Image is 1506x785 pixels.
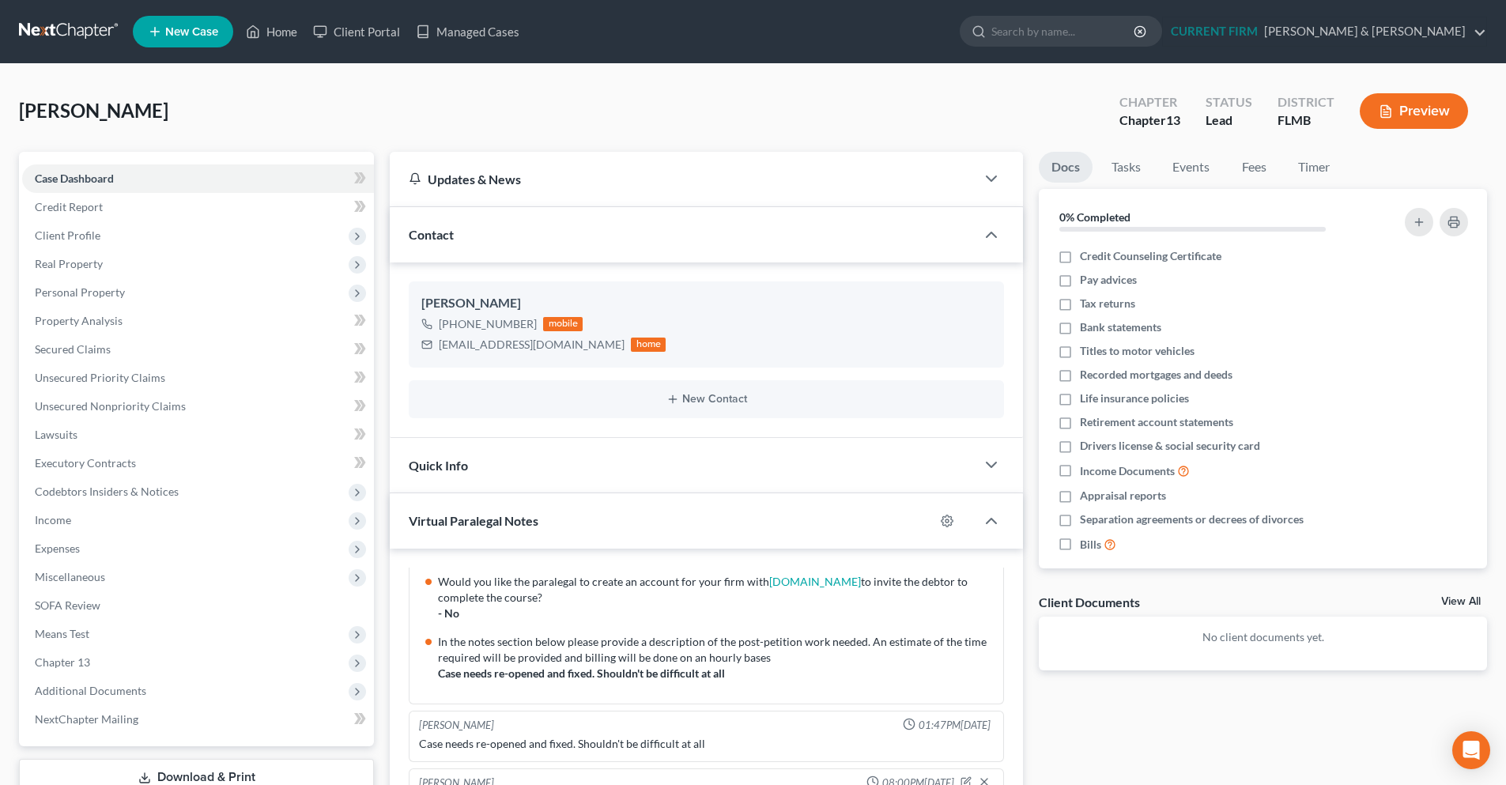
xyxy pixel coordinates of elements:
span: SOFA Review [35,598,100,612]
span: [PERSON_NAME] [19,99,168,122]
span: Property Analysis [35,314,123,327]
div: In the notes section below please provide a description of the post-petition work needed. An esti... [438,634,994,666]
a: View All [1441,596,1481,607]
div: Chapter [1119,111,1180,130]
a: Unsecured Nonpriority Claims [22,392,374,421]
span: Executory Contracts [35,456,136,470]
span: Additional Documents [35,684,146,697]
p: No client documents yet. [1051,629,1474,645]
a: Property Analysis [22,307,374,335]
span: Lawsuits [35,428,77,441]
div: Open Intercom Messenger [1452,731,1490,769]
span: Miscellaneous [35,570,105,583]
a: Client Portal [305,17,408,46]
span: Codebtors Insiders & Notices [35,485,179,498]
span: Expenses [35,542,80,555]
div: Case needs re-opened and fixed. Shouldn't be difficult at all [438,666,994,681]
span: Income Documents [1080,463,1175,479]
span: Credit Report [35,200,103,213]
span: Life insurance policies [1080,391,1189,406]
div: Lead [1206,111,1252,130]
span: Tax returns [1080,296,1135,311]
div: [PHONE_NUMBER] [439,316,537,332]
span: Bank statements [1080,319,1161,335]
span: New Case [165,26,218,38]
span: Client Profile [35,228,100,242]
span: Bills [1080,537,1101,553]
span: Unsecured Nonpriority Claims [35,399,186,413]
a: Managed Cases [408,17,527,46]
a: Secured Claims [22,335,374,364]
a: SOFA Review [22,591,374,620]
div: FLMB [1278,111,1334,130]
div: [PERSON_NAME] [419,718,494,733]
span: Drivers license & social security card [1080,438,1260,454]
a: Timer [1285,152,1342,183]
a: Fees [1229,152,1279,183]
span: Appraisal reports [1080,488,1166,504]
div: Status [1206,93,1252,111]
a: Credit Report [22,193,374,221]
span: Credit Counseling Certificate [1080,248,1221,264]
span: Income [35,513,71,526]
a: Events [1160,152,1222,183]
div: - No [438,606,994,621]
div: District [1278,93,1334,111]
div: Would you like the paralegal to create an account for your firm with to invite the debtor to comp... [438,574,994,606]
div: Updates & News [409,171,957,187]
a: Unsecured Priority Claims [22,364,374,392]
span: Case Dashboard [35,172,114,185]
div: Client Documents [1039,594,1140,610]
a: Case Dashboard [22,164,374,193]
span: Separation agreements or decrees of divorces [1080,511,1304,527]
input: Search by name... [991,17,1136,46]
div: home [631,338,666,352]
strong: 0% Completed [1059,210,1130,224]
span: Pay advices [1080,272,1137,288]
span: NextChapter Mailing [35,712,138,726]
div: [PERSON_NAME] [421,294,991,313]
span: Titles to motor vehicles [1080,343,1195,359]
div: Case needs re-opened and fixed. Shouldn't be difficult at all [419,736,994,752]
strong: CURRENT FIRM [1171,24,1258,38]
a: [DOMAIN_NAME] [769,575,861,588]
a: CURRENT FIRM[PERSON_NAME] & [PERSON_NAME] [1163,17,1486,46]
span: Means Test [35,627,89,640]
a: Executory Contracts [22,449,374,477]
a: NextChapter Mailing [22,705,374,734]
div: [EMAIL_ADDRESS][DOMAIN_NAME] [439,337,625,353]
a: Home [238,17,305,46]
span: Secured Claims [35,342,111,356]
button: Preview [1360,93,1468,129]
a: Docs [1039,152,1093,183]
span: Real Property [35,257,103,270]
span: 01:47PM[DATE] [919,718,991,733]
div: mobile [543,317,583,331]
span: Chapter 13 [35,655,90,669]
span: 13 [1166,112,1180,127]
a: Lawsuits [22,421,374,449]
span: Virtual Paralegal Notes [409,513,538,528]
span: Unsecured Priority Claims [35,371,165,384]
span: Contact [409,227,454,242]
a: Tasks [1099,152,1153,183]
button: New Contact [421,393,991,406]
span: Personal Property [35,285,125,299]
div: Chapter [1119,93,1180,111]
span: Quick Info [409,458,468,473]
span: Retirement account statements [1080,414,1233,430]
span: Recorded mortgages and deeds [1080,367,1232,383]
